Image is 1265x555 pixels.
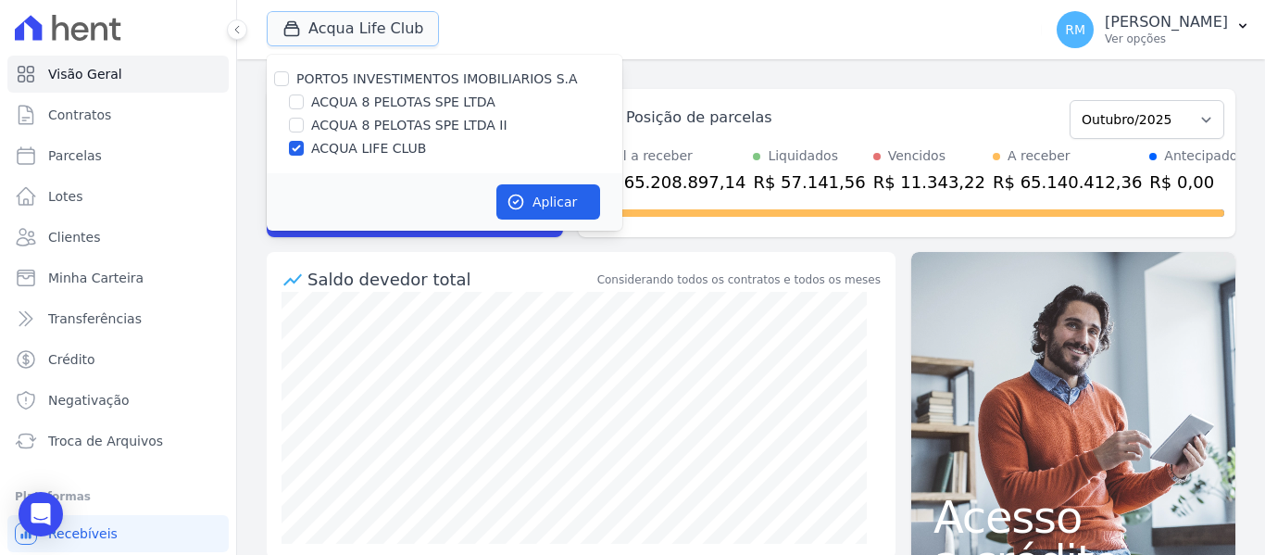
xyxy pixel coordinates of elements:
a: Crédito [7,341,229,378]
div: R$ 0,00 [1149,170,1237,195]
div: Total a receber [596,146,745,166]
a: Recebíveis [7,515,229,552]
div: Posição de parcelas [626,107,772,129]
a: Clientes [7,219,229,256]
span: RM [1065,23,1085,36]
div: R$ 65.140.412,36 [993,170,1142,195]
span: Transferências [48,309,142,328]
span: Visão Geral [48,65,122,83]
div: Antecipado [1164,146,1237,166]
div: Saldo devedor total [307,267,594,292]
span: Clientes [48,228,100,246]
div: R$ 65.208.897,14 [596,170,745,195]
span: Minha Carteira [48,269,144,287]
label: PORTO5 INVESTIMENTOS IMOBILIARIOS S.A [296,71,578,86]
a: Minha Carteira [7,259,229,296]
div: Considerando todos os contratos e todos os meses [597,271,881,288]
div: A receber [1008,146,1071,166]
a: Visão Geral [7,56,229,93]
a: Lotes [7,178,229,215]
a: Troca de Arquivos [7,423,229,460]
a: Transferências [7,300,229,337]
div: Liquidados [768,146,838,166]
span: Troca de Arquivos [48,432,163,450]
div: Open Intercom Messenger [19,492,63,536]
div: R$ 11.343,22 [873,170,985,195]
span: Recebíveis [48,524,118,543]
span: Parcelas [48,146,102,165]
span: Acesso [933,495,1213,539]
span: Lotes [48,187,83,206]
label: ACQUA 8 PELOTAS SPE LTDA [311,93,495,112]
button: Acqua Life Club [267,11,439,46]
a: Parcelas [7,137,229,174]
div: Plataformas [15,486,221,508]
div: R$ 57.141,56 [753,170,865,195]
label: ACQUA LIFE CLUB [311,139,426,158]
div: Vencidos [888,146,946,166]
span: Contratos [48,106,111,124]
a: Contratos [7,96,229,133]
p: [PERSON_NAME] [1105,13,1228,32]
span: Crédito [48,350,95,369]
a: Negativação [7,382,229,419]
label: ACQUA 8 PELOTAS SPE LTDA II [311,116,507,135]
button: Aplicar [496,184,600,220]
p: Ver opções [1105,32,1228,46]
span: Negativação [48,391,130,410]
button: RM [PERSON_NAME] Ver opções [1042,4,1265,56]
